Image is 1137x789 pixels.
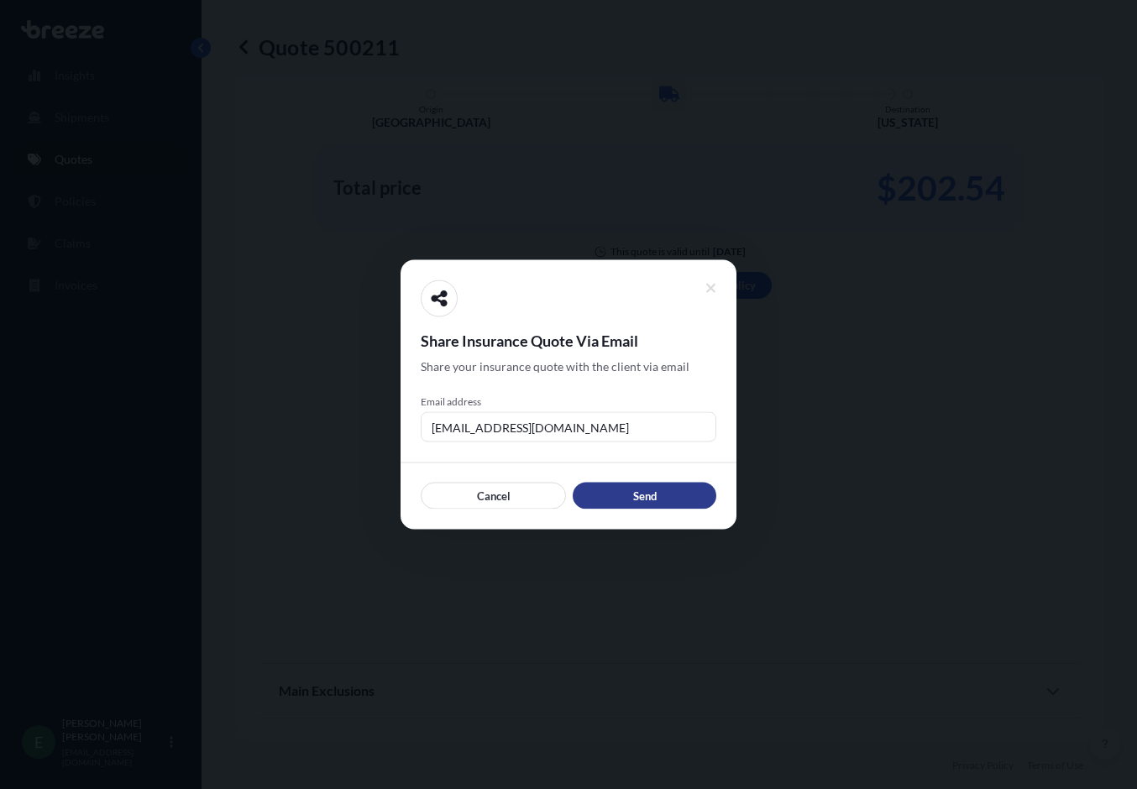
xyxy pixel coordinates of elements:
[573,483,716,509] button: Send
[421,331,716,351] span: Share Insurance Quote Via Email
[421,412,716,442] input: example@gmail.com
[477,488,511,504] p: Cancel
[421,395,716,409] span: Email address
[633,488,657,504] p: Send
[421,483,566,509] button: Cancel
[421,358,689,375] span: Share your insurance quote with the client via email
